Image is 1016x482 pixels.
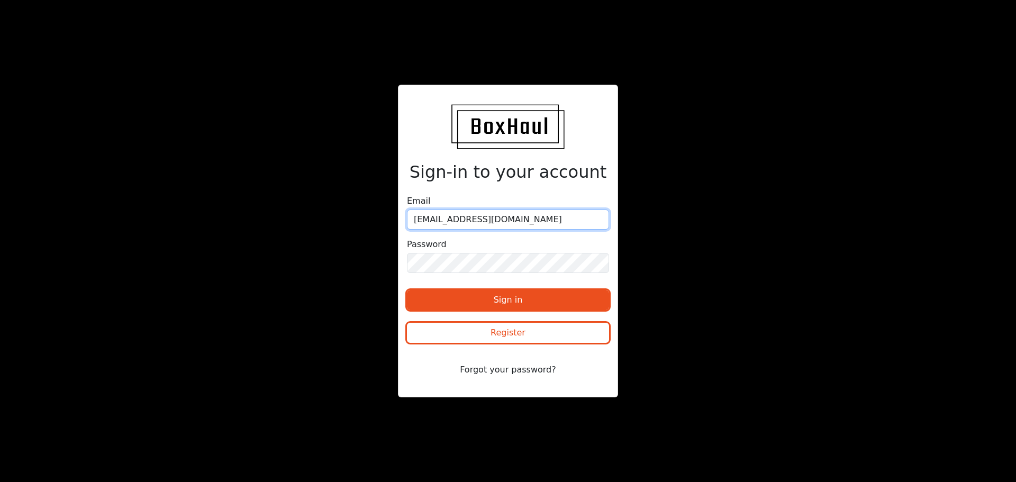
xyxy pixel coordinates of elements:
button: Register [407,323,609,343]
label: Email [407,195,430,207]
img: BoxHaul [451,104,565,149]
h2: Sign-in to your account [407,162,609,182]
a: Forgot your password? [407,365,609,375]
button: Forgot your password? [407,360,609,380]
label: Password [407,238,447,251]
button: Sign in [407,290,609,310]
a: Register [407,330,609,340]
